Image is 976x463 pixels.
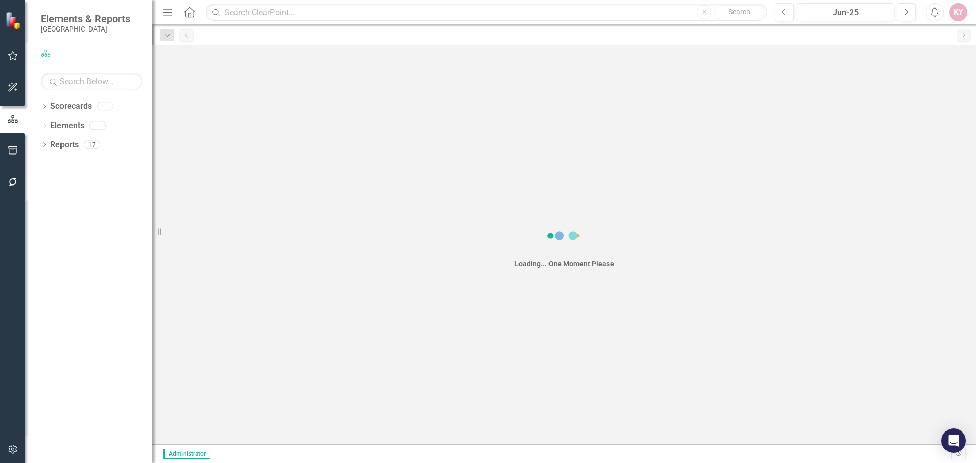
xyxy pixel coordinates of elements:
input: Search Below... [41,73,142,90]
img: ClearPoint Strategy [5,11,23,29]
span: Search [728,8,750,16]
button: Jun-25 [797,3,894,21]
a: Scorecards [50,101,92,112]
span: Administrator [163,449,210,459]
div: Open Intercom Messenger [941,428,966,453]
span: Elements & Reports [41,13,130,25]
div: 17 [84,140,100,149]
div: Loading... One Moment Please [514,259,614,269]
a: Elements [50,120,84,132]
input: Search ClearPoint... [206,4,767,21]
small: [GEOGRAPHIC_DATA] [41,25,130,33]
a: Reports [50,139,79,151]
button: Search [714,5,765,19]
div: Jun-25 [800,7,891,19]
button: KY [949,3,967,21]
